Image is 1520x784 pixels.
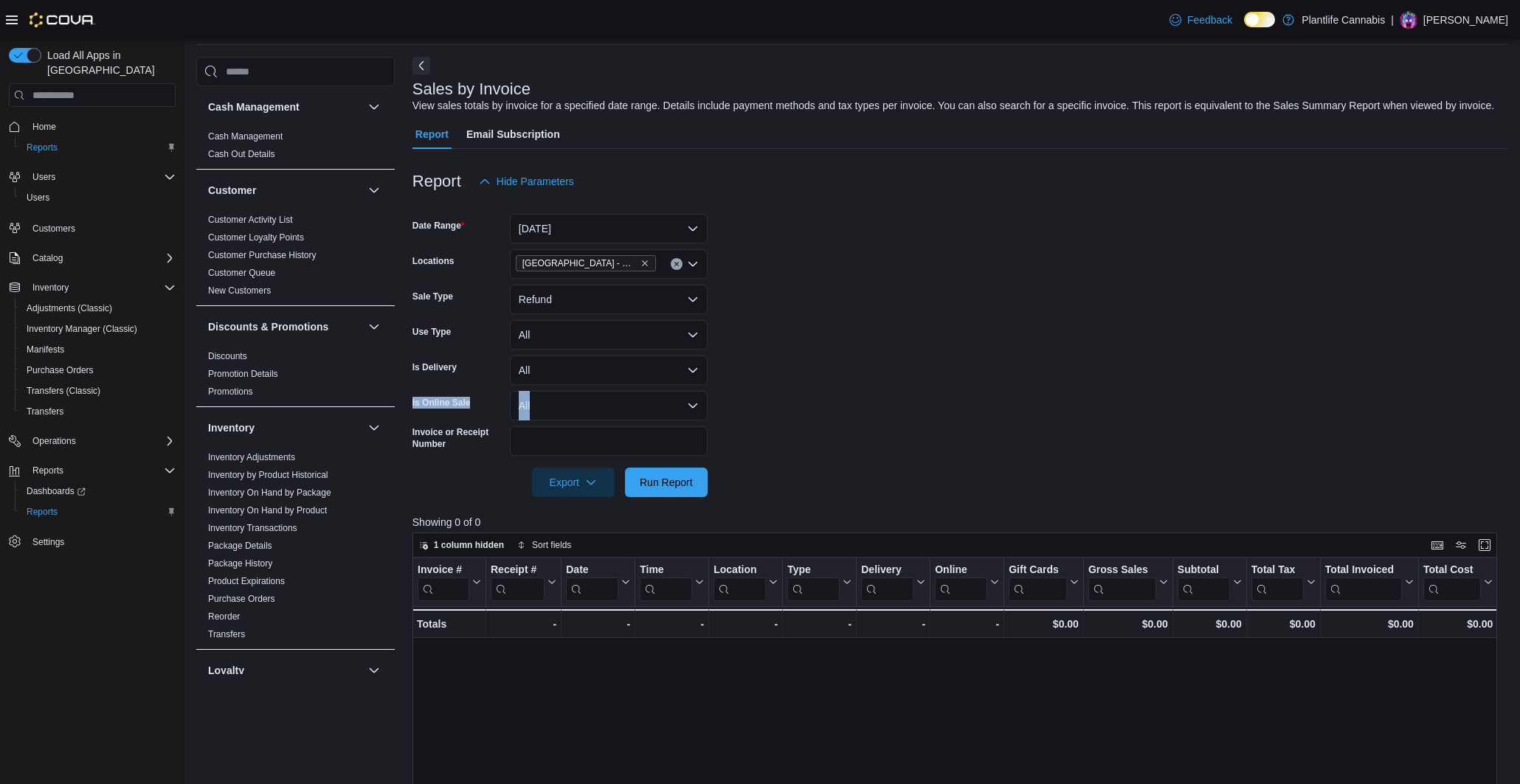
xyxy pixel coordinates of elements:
[412,173,461,190] h3: Report
[497,174,574,189] span: Hide Parameters
[15,137,182,158] button: Reports
[208,285,271,296] a: New Customers
[32,536,64,548] span: Settings
[3,277,182,298] button: Inventory
[714,563,766,577] div: Location
[32,171,55,183] span: Users
[27,462,176,479] span: Reports
[208,100,362,114] button: Cash Management
[208,386,253,397] a: Promotions
[208,267,275,279] span: Customer Queue
[1009,615,1079,633] div: $0.00
[27,249,176,267] span: Catalog
[27,279,176,296] span: Inventory
[1325,563,1402,577] div: Total Invoiced
[208,131,283,142] span: Cash Management
[208,285,271,296] span: New Customers
[1452,536,1470,554] button: Display options
[415,119,449,149] span: Report
[27,142,58,153] span: Reports
[208,249,317,261] span: Customer Purchase History
[640,615,704,633] div: -
[1251,615,1316,633] div: $0.00
[566,563,618,601] div: Date
[1178,563,1242,601] button: Subtotal
[491,563,545,601] div: Receipt # URL
[208,215,293,225] a: Customer Activity List
[27,506,58,518] span: Reports
[412,255,455,267] label: Locations
[21,382,176,400] span: Transfers (Classic)
[15,319,182,339] button: Inventory Manager (Classic)
[208,505,327,516] a: Inventory On Hand by Product
[21,341,176,358] span: Manifests
[418,563,469,601] div: Invoice #
[466,119,560,149] span: Email Subscription
[412,57,430,74] button: Next
[412,515,1508,530] p: Showing 0 of 0
[935,563,987,601] div: Online
[208,368,278,380] span: Promotion Details
[714,563,766,601] div: Location
[21,503,63,521] a: Reports
[208,319,362,334] button: Discounts & Promotions
[625,468,708,497] button: Run Report
[566,615,630,633] div: -
[861,563,925,601] button: Delivery
[3,167,182,187] button: Users
[21,139,63,156] a: Reports
[208,487,331,499] span: Inventory On Hand by Package
[21,299,118,317] a: Adjustments (Classic)
[208,594,275,604] a: Purchase Orders
[32,252,63,264] span: Catalog
[15,381,182,401] button: Transfers (Classic)
[935,615,999,633] div: -
[208,469,328,481] span: Inventory by Product Historical
[208,319,328,334] h3: Discounts & Promotions
[27,533,70,551] a: Settings
[208,540,272,552] span: Package Details
[21,361,176,379] span: Purchase Orders
[1251,563,1304,601] div: Total Tax
[640,563,692,577] div: Time
[1429,536,1446,554] button: Keyboard shortcuts
[491,615,556,633] div: -
[1178,615,1242,633] div: $0.00
[1244,27,1245,28] span: Dark Mode
[714,615,778,633] div: -
[27,462,69,479] button: Reports
[32,282,69,294] span: Inventory
[21,139,176,156] span: Reports
[21,403,176,420] span: Transfers
[687,258,699,270] button: Open list of options
[3,116,182,137] button: Home
[412,326,451,338] label: Use Type
[208,183,362,198] button: Customer
[208,232,304,243] span: Customer Loyalty Points
[208,628,245,640] span: Transfers
[1391,11,1394,29] p: |
[27,279,75,296] button: Inventory
[365,98,383,116] button: Cash Management
[861,615,925,633] div: -
[21,503,176,521] span: Reports
[27,323,137,335] span: Inventory Manager (Classic)
[208,148,275,160] span: Cash Out Details
[522,256,638,271] span: [GEOGRAPHIC_DATA] - Mahogany Market
[1088,563,1156,601] div: Gross Sales
[417,615,481,633] div: Totals
[27,485,86,497] span: Dashboards
[196,128,395,169] div: Cash Management
[208,488,331,498] a: Inventory On Hand by Package
[1325,563,1414,601] button: Total Invoiced
[21,403,69,420] a: Transfers
[27,302,112,314] span: Adjustments (Classic)
[15,481,182,502] a: Dashboards
[208,420,255,435] h3: Inventory
[3,248,182,268] button: Catalog
[473,167,580,196] button: Hide Parameters
[1251,563,1304,577] div: Total Tax
[208,452,295,462] a: Inventory Adjustments
[510,320,708,350] button: All
[208,183,256,198] h3: Customer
